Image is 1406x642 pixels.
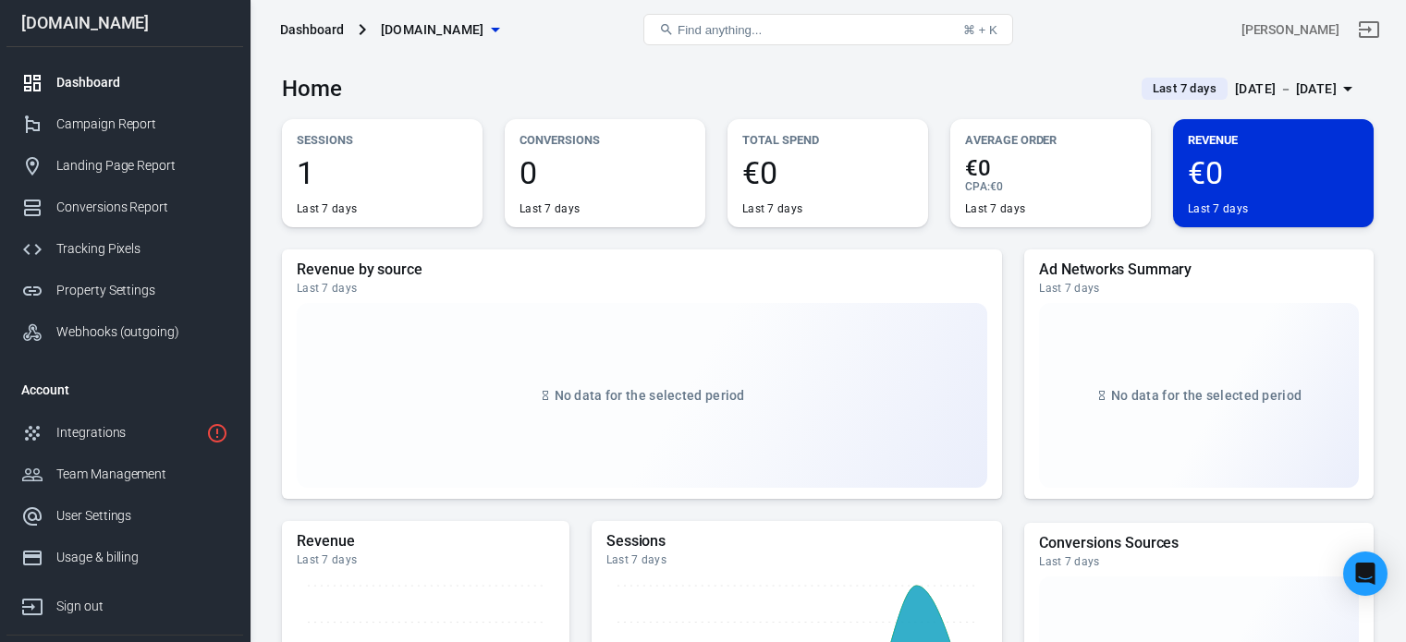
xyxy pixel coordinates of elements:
a: Integrations [6,412,243,454]
div: Sign out [56,597,228,616]
span: velvee.net [381,18,484,42]
p: Conversions [520,130,691,150]
span: €0 [742,157,913,188]
p: Revenue [1188,130,1359,150]
a: Webhooks (outgoing) [6,311,243,353]
div: Property Settings [56,281,228,300]
span: No data for the selected period [555,388,745,403]
div: Tracking Pixels [56,239,228,259]
svg: 1 networks not verified yet [206,422,228,444]
p: Sessions [297,130,468,150]
a: Property Settings [6,270,243,311]
div: Webhooks (outgoing) [56,322,228,342]
a: Sign out [6,578,243,627]
h3: Home [282,76,342,102]
div: [DATE] － [DATE] [1235,78,1337,101]
a: Sign out [1347,7,1391,52]
span: 0 [520,157,691,188]
div: Last 7 days [297,201,357,216]
div: [DOMAIN_NAME] [6,15,243,31]
span: Last 7 days [1145,79,1224,98]
p: Average Order [965,130,1136,150]
div: Conversions Report [56,198,228,217]
div: Campaign Report [56,115,228,134]
span: €0 [965,157,1136,179]
div: ⌘ + K [963,23,997,37]
span: No data for the selected period [1111,388,1302,403]
div: Last 7 days [606,552,988,567]
div: Last 7 days [1188,201,1248,216]
a: Usage & billing [6,537,243,578]
div: Dashboard [280,20,344,39]
div: User Settings [56,506,228,526]
button: Last 7 days[DATE] － [DATE] [1127,74,1374,104]
a: Conversions Report [6,187,243,228]
a: User Settings [6,495,243,537]
h5: Conversions Sources [1039,534,1359,552]
h5: Ad Networks Summary [1039,260,1359,279]
div: Last 7 days [520,201,580,216]
div: Last 7 days [297,552,555,567]
a: Dashboard [6,62,243,103]
div: Open Intercom Messenger [1343,551,1388,596]
button: Find anything...⌘ + K [643,14,1013,45]
p: Total Spend [742,130,913,150]
span: 1 [297,157,468,188]
div: Team Management [56,465,228,484]
div: Last 7 days [1039,554,1359,569]
a: Team Management [6,454,243,495]
span: CPA : [965,180,990,193]
span: Find anything... [678,23,762,37]
li: Account [6,368,243,412]
h5: Revenue by source [297,260,987,279]
div: Usage & billing [56,548,228,567]
div: Account id: TDMpudQw [1241,20,1339,40]
div: Last 7 days [297,281,987,296]
div: Landing Page Report [56,156,228,176]
a: Tracking Pixels [6,228,243,270]
a: Landing Page Report [6,145,243,187]
div: Dashboard [56,73,228,92]
div: Last 7 days [1039,281,1359,296]
span: €0 [990,180,1003,193]
div: Last 7 days [742,201,802,216]
h5: Revenue [297,532,555,551]
span: €0 [1188,157,1359,188]
button: [DOMAIN_NAME] [373,13,507,47]
h5: Sessions [606,532,988,551]
a: Campaign Report [6,103,243,145]
div: Integrations [56,423,199,442]
div: Last 7 days [965,201,1025,216]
